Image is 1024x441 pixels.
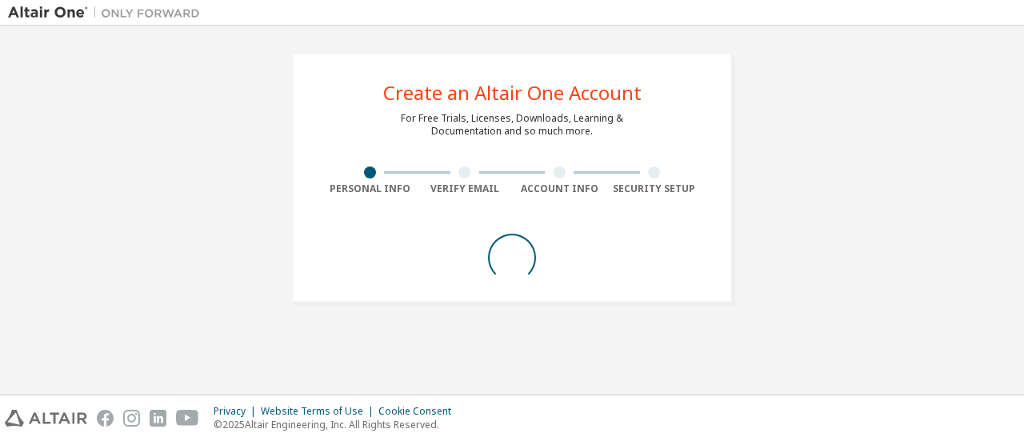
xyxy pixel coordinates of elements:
[8,5,208,21] img: Altair One
[383,83,642,102] div: Create an Altair One Account
[607,182,702,195] div: Security Setup
[5,410,87,427] img: altair_logo.svg
[322,182,418,195] div: Personal Info
[401,112,623,138] div: For Free Trials, Licenses, Downloads, Learning & Documentation and so much more.
[378,405,461,418] div: Cookie Consent
[123,410,140,427] img: instagram.svg
[176,410,199,427] img: youtube.svg
[261,405,378,418] div: Website Terms of Use
[97,410,114,427] img: facebook.svg
[214,405,261,418] div: Privacy
[512,182,607,195] div: Account Info
[150,410,166,427] img: linkedin.svg
[214,418,461,431] p: © 2025 Altair Engineering, Inc. All Rights Reserved.
[418,182,513,195] div: Verify Email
